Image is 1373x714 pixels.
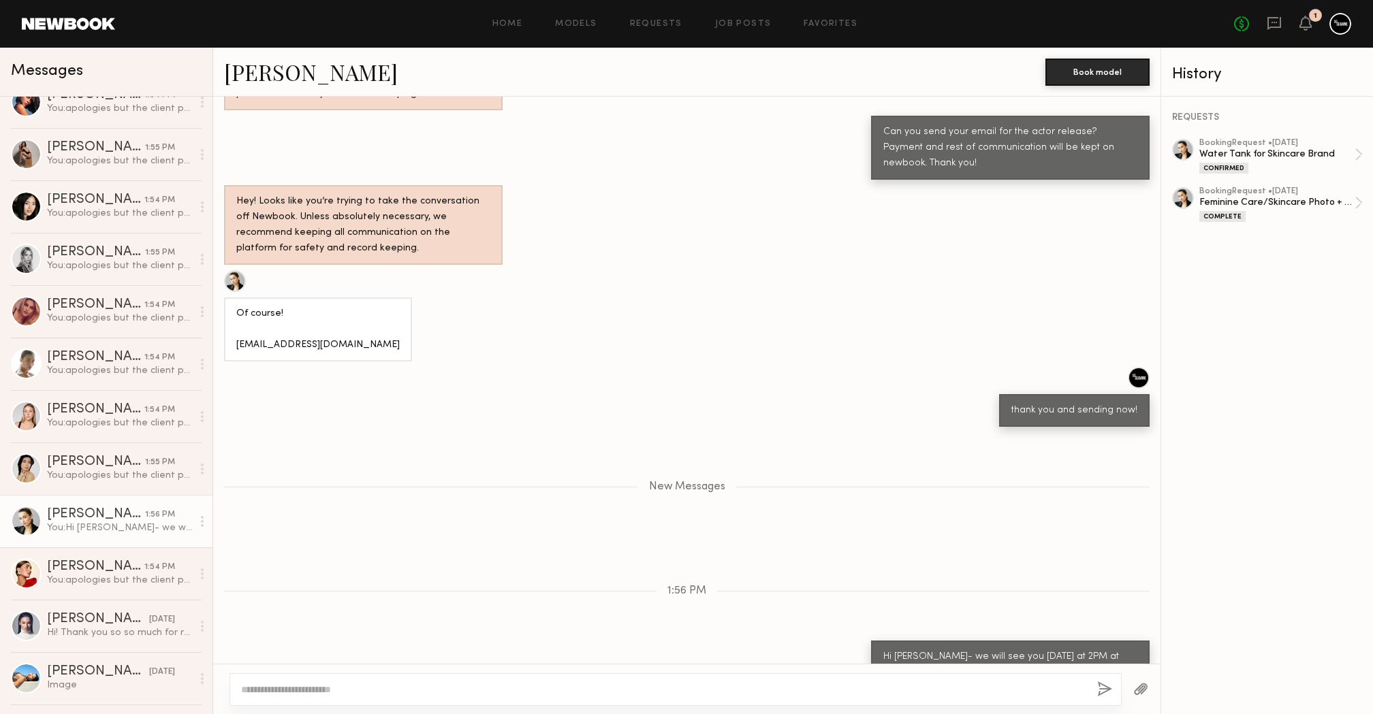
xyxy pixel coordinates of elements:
[883,125,1137,172] div: Can you send your email for the actor release? Payment and rest of communication will be kept on ...
[630,20,682,29] a: Requests
[649,481,725,493] span: New Messages
[47,193,144,207] div: [PERSON_NAME]
[47,312,192,325] div: You: apologies but the client proceeded with a different talent and I hope to circle back soon wi...
[47,613,149,626] div: [PERSON_NAME]
[1011,403,1137,419] div: thank you and sending now!
[1199,148,1355,161] div: Water Tank for Skincare Brand
[1172,67,1363,82] div: History
[47,626,192,639] div: Hi! Thank you so so much for reaching out! Unfortunately I’m not avail this day. But again thank ...
[1172,113,1363,123] div: REQUESTS
[144,194,175,207] div: 1:54 PM
[1199,187,1363,222] a: bookingRequest •[DATE]Feminine Care/Skincare Photo + Video ShootComplete
[144,561,175,574] div: 1:54 PM
[1199,163,1248,174] div: Confirmed
[1199,196,1355,209] div: Feminine Care/Skincare Photo + Video Shoot
[144,404,175,417] div: 1:54 PM
[47,403,144,417] div: [PERSON_NAME]
[47,665,149,679] div: [PERSON_NAME]
[149,613,175,626] div: [DATE]
[47,364,192,377] div: You: apologies but the client proceeded with a different talent and I hope to circle back soon wi...
[47,679,192,692] div: Image
[149,666,175,679] div: [DATE]
[145,246,175,259] div: 1:55 PM
[1199,211,1246,222] div: Complete
[47,259,192,272] div: You: apologies but the client proceeded with a different talent and I hope to circle back soon wi...
[47,207,192,220] div: You: apologies but the client proceeded with a different talent and I hope to circle back soon wi...
[145,142,175,155] div: 1:55 PM
[11,63,83,79] span: Messages
[1045,59,1150,86] button: Book model
[47,521,192,534] div: You: Hi [PERSON_NAME]- we will see you [DATE] at 2PM at [STREET_ADDRESS] ([PERSON_NAME][GEOGRAPHI...
[144,299,175,312] div: 1:54 PM
[555,20,597,29] a: Models
[236,194,490,257] div: Hey! Looks like you’re trying to take the conversation off Newbook. Unless absolutely necessary, ...
[47,455,145,469] div: [PERSON_NAME]
[47,155,192,167] div: You: apologies but the client proceeded with a different talent and I hope to circle back soon wi...
[47,560,144,574] div: [PERSON_NAME]
[47,469,192,482] div: You: apologies but the client proceeded with a different talent and I hope to circle back soon wi...
[47,102,192,115] div: You: apologies but the client proceeded with a different talent and I hope to circle back soon wi...
[715,20,772,29] a: Job Posts
[47,417,192,429] div: You: apologies but the client proceeded with a different talent and I hope to circle back soon wi...
[1199,139,1355,148] div: booking Request • [DATE]
[144,351,175,364] div: 1:54 PM
[1199,139,1363,174] a: bookingRequest •[DATE]Water Tank for Skincare BrandConfirmed
[47,246,145,259] div: [PERSON_NAME]
[1045,65,1150,77] a: Book model
[47,508,145,521] div: [PERSON_NAME]
[47,141,145,155] div: [PERSON_NAME]
[236,306,400,353] div: Of course! [EMAIL_ADDRESS][DOMAIN_NAME]
[145,508,175,521] div: 1:56 PM
[47,351,144,364] div: [PERSON_NAME]
[47,574,192,587] div: You: apologies but the client proceeded with a different talent and I hope to circle back soon wi...
[667,585,706,597] span: 1:56 PM
[47,298,144,312] div: [PERSON_NAME]
[145,456,175,469] div: 1:55 PM
[1199,187,1355,196] div: booking Request • [DATE]
[883,649,1137,696] div: Hi [PERSON_NAME]- we will see you [DATE] at 2PM at [STREET_ADDRESS] ([PERSON_NAME][GEOGRAPHIC_DAT...
[224,57,398,86] a: [PERSON_NAME]
[1314,12,1317,20] div: 1
[804,20,857,29] a: Favorites
[492,20,523,29] a: Home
